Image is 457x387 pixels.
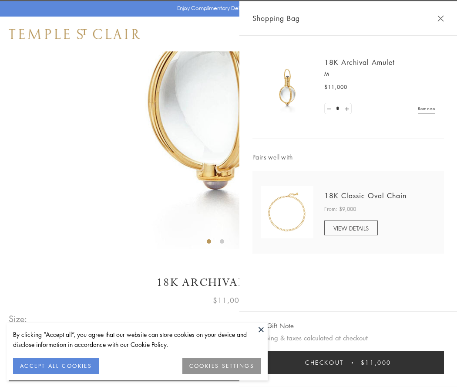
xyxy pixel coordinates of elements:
[213,295,244,306] span: $11,000
[252,152,444,162] span: Pairs well with
[13,329,261,350] div: By clicking “Accept all”, you agree that our website can store cookies on your device and disclos...
[177,4,276,13] p: Enjoy Complimentary Delivery & Returns
[333,224,369,232] span: VIEW DETAILS
[324,205,356,214] span: From: $9,000
[418,104,435,113] a: Remove
[13,358,99,374] button: ACCEPT ALL COOKIES
[182,358,261,374] button: COOKIES SETTINGS
[9,275,448,290] h1: 18K Archival Amulet
[324,70,435,78] p: M
[261,61,313,113] img: 18K Archival Amulet
[9,312,28,326] span: Size:
[305,358,344,367] span: Checkout
[324,83,347,92] span: $11,000
[324,221,378,235] a: VIEW DETAILS
[325,103,333,114] a: Set quantity to 0
[9,29,140,39] img: Temple St. Clair
[361,358,391,367] span: $11,000
[324,58,395,67] a: 18K Archival Amulet
[252,333,444,343] p: Shipping & taxes calculated at checkout
[437,15,444,22] button: Close Shopping Bag
[261,186,313,238] img: N88865-OV18
[324,191,407,200] a: 18K Classic Oval Chain
[252,320,294,331] button: Add Gift Note
[252,13,300,24] span: Shopping Bag
[252,351,444,374] button: Checkout $11,000
[342,103,351,114] a: Set quantity to 2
